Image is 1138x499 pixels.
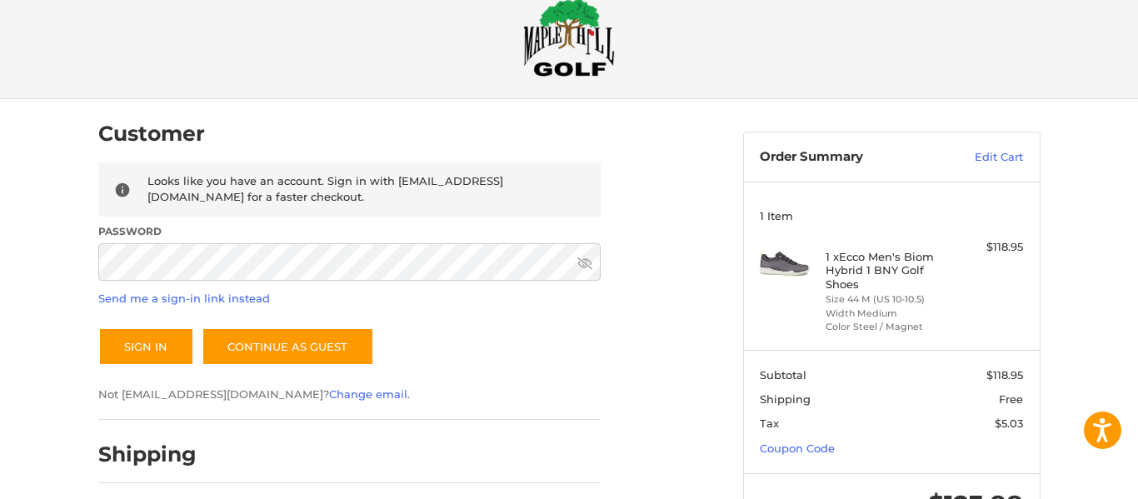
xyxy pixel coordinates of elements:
a: Continue as guest [202,327,374,366]
h2: Customer [98,121,205,147]
span: Free [999,392,1023,406]
span: Shipping [760,392,811,406]
p: Not [EMAIL_ADDRESS][DOMAIN_NAME]? . [98,387,601,403]
h4: 1 x Ecco Men's Biom Hybrid 1 BNY Golf Shoes [826,250,953,291]
span: Looks like you have an account. Sign in with [EMAIL_ADDRESS][DOMAIN_NAME] for a faster checkout. [147,174,503,204]
span: Subtotal [760,368,806,382]
span: $5.03 [995,417,1023,430]
li: Size 44 M (US 10-10.5) [826,292,953,307]
h2: Shipping [98,442,197,467]
h3: Order Summary [760,149,939,166]
h3: 1 Item [760,209,1023,222]
a: Coupon Code [760,442,835,455]
li: Color Steel / Magnet [826,320,953,334]
span: Tax [760,417,779,430]
label: Password [98,224,601,239]
a: Change email [329,387,407,401]
span: $118.95 [986,368,1023,382]
a: Send me a sign-in link instead [98,292,270,305]
div: $118.95 [957,239,1023,256]
button: Sign In [98,327,194,366]
li: Width Medium [826,307,953,321]
a: Edit Cart [939,149,1023,166]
